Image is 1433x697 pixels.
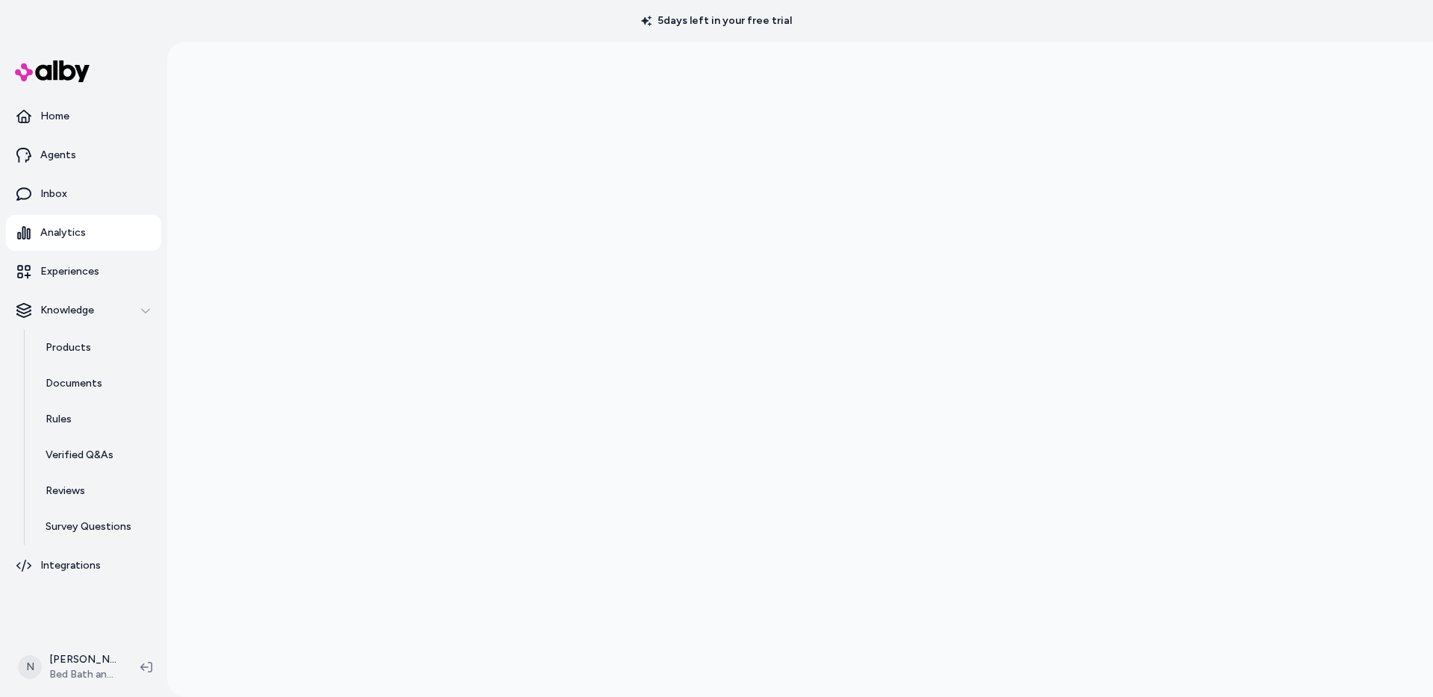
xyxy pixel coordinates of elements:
p: Analytics [40,225,86,240]
span: Bed Bath and Beyond [49,667,116,682]
p: Knowledge [40,303,94,318]
p: Agents [40,148,76,163]
a: Analytics [6,215,161,251]
p: Survey Questions [46,519,131,534]
a: Experiences [6,254,161,290]
a: Survey Questions [31,509,161,545]
a: Documents [31,366,161,401]
p: Integrations [40,558,101,573]
a: Home [6,99,161,134]
button: Knowledge [6,293,161,328]
a: Integrations [6,548,161,584]
p: Verified Q&As [46,448,113,463]
p: Inbox [40,187,67,201]
a: Products [31,330,161,366]
a: Rules [31,401,161,437]
p: Rules [46,412,72,427]
p: Home [40,109,69,124]
a: Verified Q&As [31,437,161,473]
p: Documents [46,376,102,391]
p: [PERSON_NAME] [49,652,116,667]
a: Reviews [31,473,161,509]
p: Products [46,340,91,355]
p: 5 days left in your free trial [632,13,801,28]
button: N[PERSON_NAME]Bed Bath and Beyond [9,643,128,691]
img: alby Logo [15,60,90,82]
a: Agents [6,137,161,173]
p: Experiences [40,264,99,279]
a: Inbox [6,176,161,212]
p: Reviews [46,484,85,498]
span: N [18,655,42,679]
